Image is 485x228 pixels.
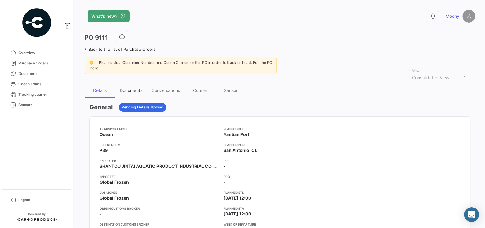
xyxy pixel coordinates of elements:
[224,158,340,163] app-card-info-title: POL
[89,66,100,70] a: here
[91,13,117,19] span: What's new?
[5,79,69,89] a: Ocean Loads
[224,88,238,93] div: Sensor
[18,81,66,87] span: Ocean Loads
[224,131,249,138] span: Yantian Port
[85,33,108,42] h3: PO 9111
[5,68,69,79] a: Documents
[5,89,69,100] a: Tracking courier
[224,206,340,211] app-card-info-title: Planned ETA
[224,163,226,169] span: -
[100,127,219,131] app-card-info-title: Transport mode
[412,75,449,80] span: Consolidated View
[100,147,108,153] span: P89
[224,147,257,153] span: San Antonio, CL
[18,61,66,66] span: Purchase Orders
[100,206,219,211] app-card-info-title: Origin Customs Broker
[18,102,66,108] span: Sensors
[193,88,207,93] div: Courier
[18,71,66,76] span: Documents
[224,174,340,179] app-card-info-title: POD
[464,207,479,222] div: Abrir Intercom Messenger
[152,88,180,93] div: Conversations
[89,103,113,112] h3: General
[100,179,129,185] span: Global Frozen
[224,211,251,217] span: [DATE] 12:00
[85,47,156,52] a: Back to the list of Purchase Orders
[93,88,107,93] div: Details
[100,174,219,179] app-card-info-title: Importer
[5,58,69,68] a: Purchase Orders
[120,88,142,93] div: Documents
[224,142,340,147] app-card-info-title: Planned POD
[224,222,340,227] app-card-info-title: Week of departure
[100,195,129,201] span: Global Frozen
[100,211,102,217] span: -
[21,7,52,38] img: powered-by.png
[18,50,66,56] span: Overview
[100,158,219,163] app-card-info-title: Exporter
[446,13,459,19] span: Moony
[224,127,340,131] app-card-info-title: Planned POL
[5,48,69,58] a: Overview
[100,131,113,138] span: Ocean
[5,100,69,110] a: Sensors
[224,195,251,201] span: [DATE] 12:00
[100,190,219,195] app-card-info-title: Consignee
[100,163,219,169] span: SHANTOU JINTAI AQUATIC PRODUCT INDUSTRIAL CO. LTD
[462,10,475,23] img: placeholder-user.png
[99,60,272,65] span: Please add a Container Number and Ocean Carrier for this PO in order to track its Load. Edit the PO
[18,92,66,97] span: Tracking courier
[100,142,219,147] app-card-info-title: Reference #
[88,10,130,22] button: What's new?
[224,190,340,195] app-card-info-title: Planned ETD
[100,222,219,227] app-card-info-title: Destination Customs Broker
[224,179,226,185] span: -
[18,197,66,203] span: Logout
[122,105,164,110] span: Pending Details Upload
